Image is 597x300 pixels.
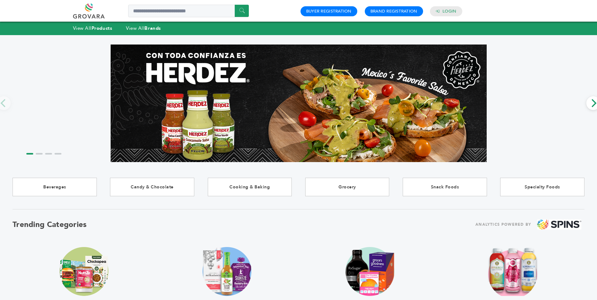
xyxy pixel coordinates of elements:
[537,219,581,230] img: spins.png
[126,25,161,31] a: View AllBrands
[26,153,33,155] li: Page dot 1
[443,8,456,14] a: Login
[475,221,531,229] span: ANALYTICS POWERED BY
[92,25,112,31] strong: Products
[36,153,43,155] li: Page dot 2
[202,247,251,296] img: claim_dairy_free Trending Image
[488,247,538,296] img: claim_vegan Trending Image
[500,178,584,196] a: Specialty Foods
[208,178,292,196] a: Cooking & Baking
[73,25,113,31] a: View AllProducts
[110,178,194,196] a: Candy & Chocolate
[144,25,161,31] strong: Brands
[111,45,487,162] img: Marketplace Top Banner 1
[13,219,87,230] h2: Trending Categories
[370,8,417,14] a: Brand Registration
[305,178,390,196] a: Grocery
[60,247,108,296] img: claim_plant_based Trending Image
[128,5,249,17] input: Search a product or brand...
[403,178,487,196] a: Snack Foods
[55,153,61,155] li: Page dot 4
[306,8,352,14] a: Buyer Registration
[13,178,97,196] a: Beverages
[346,247,395,296] img: claim_ketogenic Trending Image
[45,153,52,155] li: Page dot 3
